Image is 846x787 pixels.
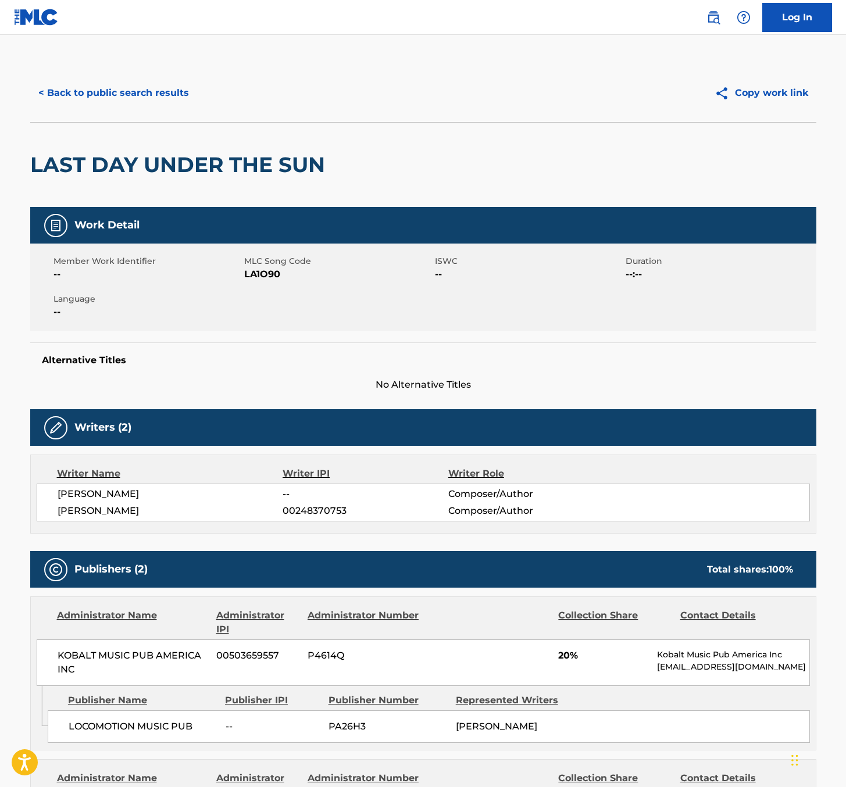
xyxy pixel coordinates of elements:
[57,467,283,481] div: Writer Name
[216,649,299,663] span: 00503659557
[58,649,208,677] span: KOBALT MUSIC PUB AMERICA INC
[283,467,448,481] div: Writer IPI
[626,255,813,267] span: Duration
[456,721,537,732] span: [PERSON_NAME]
[435,255,623,267] span: ISWC
[435,267,623,281] span: --
[53,293,241,305] span: Language
[226,720,320,734] span: --
[715,86,735,101] img: Copy work link
[762,3,832,32] a: Log In
[329,720,447,734] span: PA26H3
[57,609,208,636] div: Administrator Name
[225,693,320,707] div: Publisher IPI
[14,9,59,26] img: MLC Logo
[49,563,63,577] img: Publishers
[53,255,241,267] span: Member Work Identifier
[58,487,283,501] span: [PERSON_NAME]
[456,693,574,707] div: Represented Writers
[329,693,447,707] div: Publisher Number
[30,152,331,178] h2: LAST DAY UNDER THE SUN
[680,609,793,636] div: Contact Details
[732,6,755,29] div: Help
[49,219,63,232] img: Work Detail
[448,467,599,481] div: Writer Role
[737,10,751,24] img: help
[788,731,846,787] iframe: Chat Widget
[283,504,448,518] span: 00248370753
[53,267,241,281] span: --
[308,609,420,636] div: Administrator Number
[216,609,299,636] div: Administrator IPI
[30,78,197,108] button: < Back to public search results
[448,487,599,501] span: Composer/Author
[558,649,648,663] span: 20%
[448,504,599,518] span: Composer/Author
[657,649,809,661] p: Kobalt Music Pub America Inc
[702,6,725,29] a: Public Search
[53,305,241,319] span: --
[49,421,63,435] img: Writers
[69,720,217,734] span: LOCOMOTION MUSIC PUB
[626,267,813,281] span: --:--
[74,219,140,232] h5: Work Detail
[42,355,805,366] h5: Alternative Titles
[707,563,793,577] div: Total shares:
[74,563,148,576] h5: Publishers (2)
[657,661,809,673] p: [EMAIL_ADDRESS][DOMAIN_NAME]
[244,255,432,267] span: MLC Song Code
[706,78,816,108] button: Copy work link
[244,267,432,281] span: LA1O90
[308,649,420,663] span: P4614Q
[58,504,283,518] span: [PERSON_NAME]
[30,378,816,392] span: No Alternative Titles
[791,743,798,778] div: Drag
[68,693,216,707] div: Publisher Name
[283,487,448,501] span: --
[706,10,720,24] img: search
[74,421,131,434] h5: Writers (2)
[769,564,793,575] span: 100 %
[558,609,671,636] div: Collection Share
